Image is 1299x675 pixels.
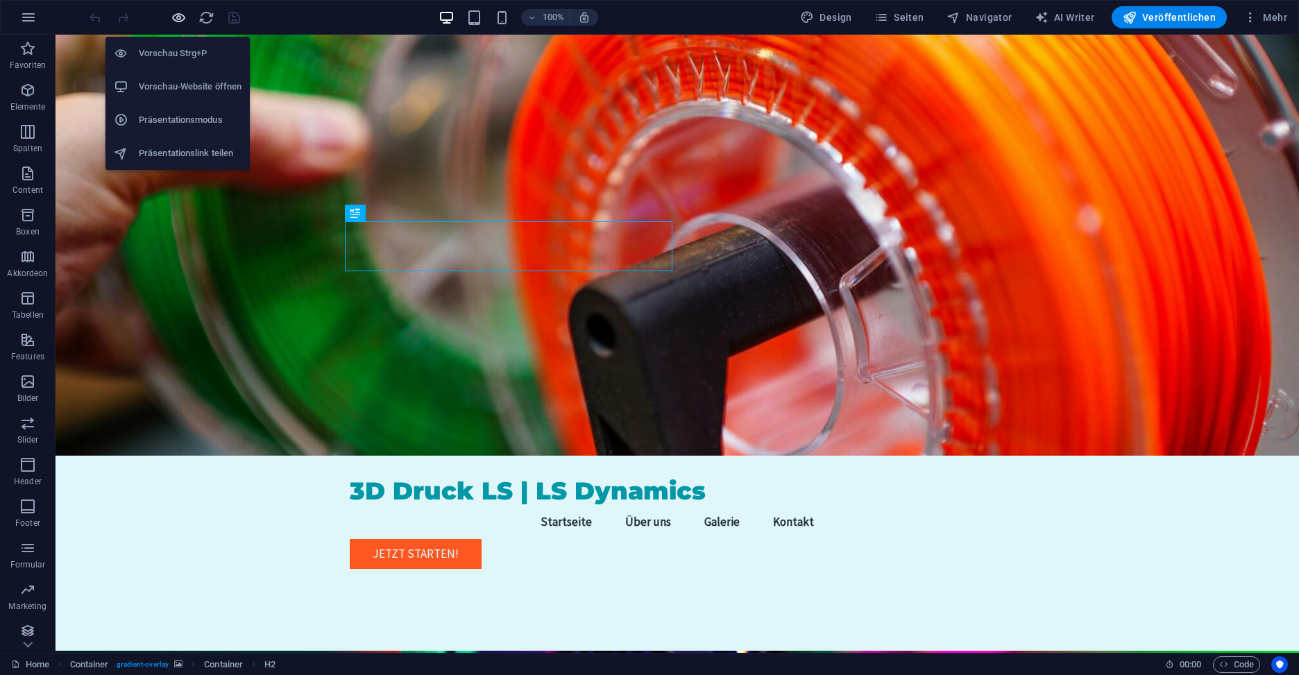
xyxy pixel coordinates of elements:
p: Formular [10,559,46,570]
span: Design [800,10,852,24]
span: Klick zum Auswählen. Doppelklick zum Bearbeiten [204,656,243,673]
button: Mehr [1238,6,1293,28]
button: Usercentrics [1271,656,1288,673]
i: Bei Größenänderung Zoomstufe automatisch an das gewählte Gerät anpassen. [578,11,591,24]
span: Mehr [1243,10,1287,24]
h6: Präsentationsmodus [139,112,241,128]
p: Favoriten [10,60,46,71]
span: Navigator [946,10,1012,24]
p: Header [14,476,42,487]
p: Boxen [16,226,40,237]
h6: Vorschau Strg+P [139,45,241,62]
h6: 100% [542,9,564,26]
button: Navigator [941,6,1018,28]
p: Marketing [8,601,46,612]
button: Code [1213,656,1260,673]
p: Akkordeon [7,268,48,279]
p: Content [12,185,43,196]
a: Klick, um Auswahl aufzuheben. Doppelklick öffnet Seitenverwaltung [11,656,49,673]
p: Bilder [17,393,39,404]
span: Code [1219,656,1254,673]
span: Klick zum Auswählen. Doppelklick zum Bearbeiten [70,656,109,673]
p: Tabellen [12,309,44,321]
button: Veröffentlichen [1112,6,1227,28]
button: Seiten [869,6,930,28]
p: Features [11,351,44,362]
h6: Session-Zeit [1165,656,1202,673]
p: Footer [15,518,40,529]
h6: Präsentationslink teilen [139,145,241,162]
button: Design [795,6,858,28]
span: AI Writer [1035,10,1095,24]
nav: breadcrumb [70,656,276,673]
span: Klick zum Auswählen. Doppelklick zum Bearbeiten [264,656,275,673]
span: . gradient-overlay [114,656,169,673]
span: Seiten [874,10,924,24]
h6: Vorschau-Website öffnen [139,78,241,95]
p: Elemente [10,101,46,112]
span: Veröffentlichen [1123,10,1216,24]
div: Design (Strg+Alt+Y) [795,6,858,28]
p: Slider [17,434,39,445]
button: reload [198,9,214,26]
span: 00 00 [1180,656,1201,673]
button: 100% [521,9,570,26]
p: Spalten [13,143,42,154]
button: AI Writer [1029,6,1101,28]
i: Element verfügt über einen Hintergrund [174,660,182,668]
span: : [1189,659,1191,669]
